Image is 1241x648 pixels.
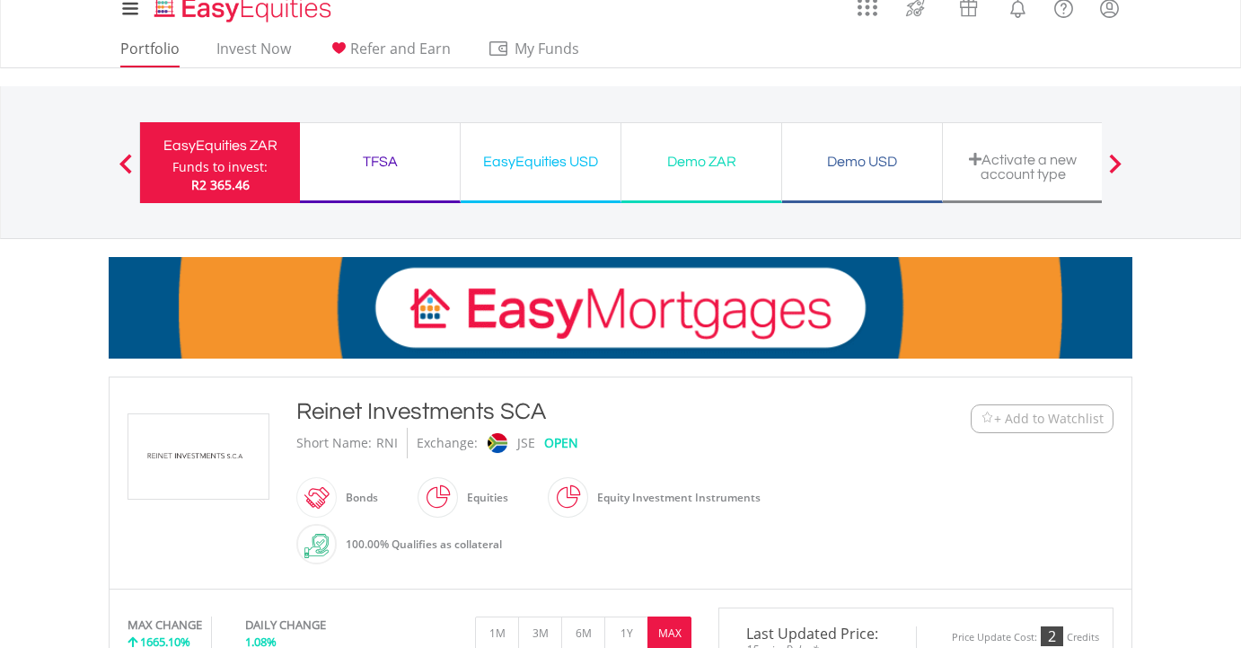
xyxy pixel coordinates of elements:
div: JSE [517,428,535,458]
span: My Funds [488,37,605,60]
div: MAX CHANGE [128,617,202,634]
img: EQU.ZA.RNI.png [131,414,266,499]
div: 2 [1041,626,1063,646]
div: TFSA [311,149,449,174]
div: EasyEquities USD [471,149,610,174]
div: OPEN [544,428,578,458]
span: Last Updated Price: [733,626,902,641]
img: EasyMortage Promotion Banner [109,257,1132,359]
span: 100.00% Qualifies as collateral [346,537,502,552]
img: collateral-qualifying-green.svg [304,534,329,558]
div: Exchange: [417,428,478,458]
span: + Add to Watchlist [994,410,1104,428]
div: Credits [1067,631,1099,644]
div: Bonds [337,476,378,519]
button: Watchlist + Add to Watchlist [971,404,1113,433]
div: Equities [458,476,508,519]
div: Funds to invest: [172,158,268,176]
a: Portfolio [113,40,187,67]
div: Demo USD [793,149,931,174]
div: EasyEquities ZAR [151,133,289,158]
div: Activate a new account type [954,152,1092,182]
div: Equity Investment Instruments [588,476,761,519]
div: Price Update Cost: [952,631,1037,644]
div: Demo ZAR [632,149,770,174]
a: Refer and Earn [321,40,458,67]
span: Refer and Earn [350,39,451,58]
div: Reinet Investments SCA [296,395,860,428]
span: R2 365.46 [191,176,250,193]
a: Invest Now [209,40,298,67]
div: RNI [376,428,398,458]
div: Short Name: [296,428,372,458]
div: DAILY CHANGE [245,617,386,634]
img: jse.png [488,433,507,453]
img: Watchlist [981,412,994,425]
